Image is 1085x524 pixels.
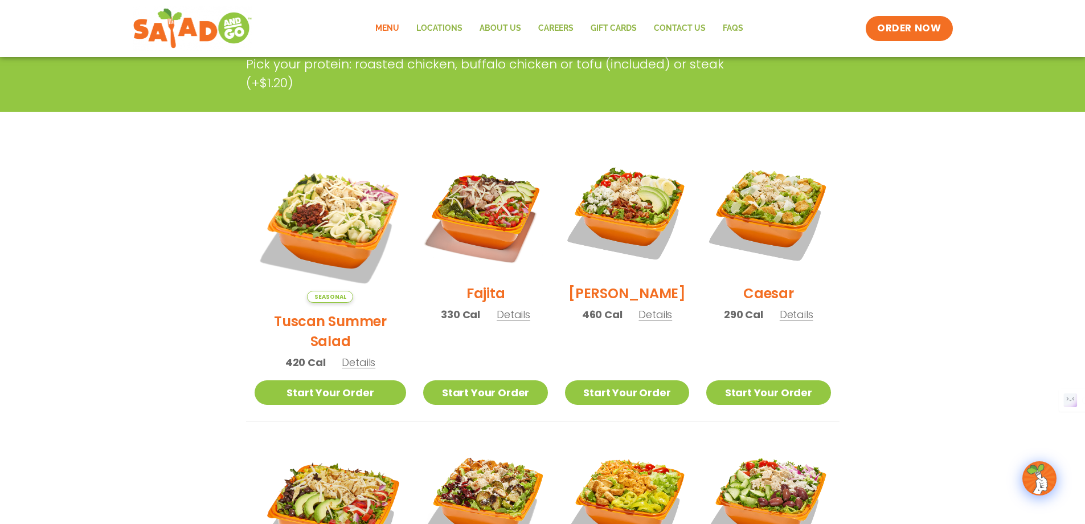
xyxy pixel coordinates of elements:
span: 330 Cal [441,307,480,322]
a: Locations [408,15,471,42]
span: Details [780,307,813,322]
span: 460 Cal [582,307,623,322]
p: Pick your protein: roasted chicken, buffalo chicken or tofu (included) or steak (+$1.20) [246,55,753,92]
a: Careers [530,15,582,42]
img: new-SAG-logo-768×292 [133,6,253,51]
img: wpChatIcon [1023,462,1055,494]
span: Details [342,355,375,369]
a: Menu [367,15,408,42]
a: Contact Us [645,15,714,42]
h2: Tuscan Summer Salad [255,311,407,351]
nav: Menu [367,15,752,42]
a: ORDER NOW [866,16,952,41]
span: ORDER NOW [877,22,941,35]
span: Seasonal [307,291,353,303]
a: Start Your Order [423,380,547,405]
span: Details [497,307,530,322]
a: About Us [471,15,530,42]
span: Details [638,307,672,322]
span: 420 Cal [285,355,326,370]
h2: Fajita [466,283,505,303]
a: Start Your Order [255,380,407,405]
a: FAQs [714,15,752,42]
a: GIFT CARDS [582,15,645,42]
img: Product photo for Fajita Salad [423,151,547,275]
a: Start Your Order [706,380,830,405]
h2: [PERSON_NAME] [568,283,686,303]
img: Product photo for Caesar Salad [706,151,830,275]
img: Product photo for Tuscan Summer Salad [255,151,407,303]
h2: Caesar [743,283,794,303]
img: Product photo for Cobb Salad [565,151,689,275]
span: 290 Cal [724,307,763,322]
a: Start Your Order [565,380,689,405]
